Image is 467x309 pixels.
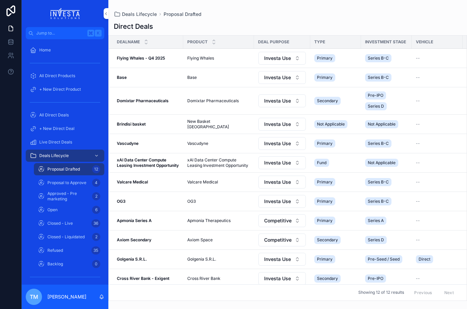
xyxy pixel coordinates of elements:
a: -- [416,237,459,243]
span: Axiom Space [187,237,213,243]
div: 6 [92,206,100,214]
strong: Domixtar Pharmaceuticals [117,98,169,103]
a: Primary [314,138,357,149]
a: Select Button [258,272,306,285]
a: Approved - Pre marketing2 [34,190,104,202]
strong: Golgenia S.R.L. [117,257,147,262]
span: Series B-C [368,179,389,185]
div: scrollable content [22,39,108,285]
a: Live Direct Deals [26,136,104,148]
span: -- [416,237,420,243]
p: [PERSON_NAME] [47,293,86,300]
span: Primary [317,179,333,185]
button: Select Button [258,52,306,65]
span: -- [416,141,420,146]
span: Competitive Intelligence [264,217,292,224]
span: Domixtar Pharmaceuticals [187,98,239,104]
a: + New Direct Deal [26,123,104,135]
span: -- [416,98,420,104]
span: Investa Use - Structuring [264,140,292,147]
a: Series B-C [365,53,408,64]
span: Golgenia S.R.L. [187,257,216,262]
span: Secondary [317,98,338,104]
div: 35 [91,246,100,255]
a: Apmonia Therapeutics [187,218,250,223]
a: Primary [314,72,357,83]
span: Flying Whales [187,56,214,61]
a: Base [187,75,250,80]
a: -- [416,218,459,223]
a: Domixtar Pharmaceuticals [187,98,250,104]
span: Pre-IPO [368,93,383,98]
div: 4 [92,179,100,187]
span: -- [416,276,420,281]
span: Series A [368,218,384,223]
span: All Direct Products [39,73,75,79]
span: Investa Use - Structuring [264,159,292,166]
span: Investa Use - Gemstone Only [264,256,292,263]
a: Axiom Secondary [117,237,179,243]
strong: Valcare Medical [117,179,148,184]
span: Primary [317,56,333,61]
a: -- [416,56,459,61]
div: 12 [92,165,100,173]
span: Deals Lifecycle [39,153,69,158]
a: -- [416,98,459,104]
span: -- [416,179,420,185]
a: -- [416,179,459,185]
a: Open6 [34,204,104,216]
a: Closed - Liquidated2 [34,231,104,243]
a: -- [416,75,459,80]
div: 2 [92,233,100,241]
a: Closed - Live36 [34,217,104,229]
span: Series B-C [368,199,389,204]
button: Select Button [258,214,306,227]
span: Refused [47,248,63,253]
button: Select Button [258,253,306,266]
a: Select Button [258,175,306,189]
span: Not Applicable [368,160,396,165]
a: Select Button [258,156,306,170]
span: Apmonia Therapeutics [187,218,231,223]
span: Primary [317,141,333,146]
a: xAI Data Center Compute Leasing Investment Opportunity [117,157,179,168]
a: Golgenia S.R.L. [117,257,179,262]
a: Flying Whales [187,56,250,61]
span: -- [416,75,420,80]
a: Select Button [258,71,306,84]
span: Not Applicable [368,122,396,127]
a: Series B-C [365,138,408,149]
span: Primary [317,218,333,223]
a: All Direct Deals [26,109,104,121]
img: App logo [50,8,80,19]
strong: Vascudyne [117,141,139,146]
span: Pre-Seed / Seed [368,257,400,262]
a: Series B-C [365,72,408,83]
a: Proposal Drafted [164,11,201,18]
a: Cross River Bank - Exigent [117,276,179,281]
span: Jump to... [36,30,85,36]
span: Pre-IPO [368,276,383,281]
a: Valcare Medical [187,179,250,185]
span: Primary [317,257,333,262]
a: Valcare Medical [117,179,179,185]
a: New Basket [GEOGRAPHIC_DATA] [187,119,250,130]
span: Investa Use - Structuring [264,55,292,62]
span: Competitive Intelligence [264,237,292,243]
span: Secondary [317,237,338,243]
span: Open [47,207,58,213]
span: Direct [419,257,430,262]
a: Select Button [258,117,306,131]
a: Refused35 [34,244,104,257]
span: All Direct Deals [39,112,69,118]
span: Base [187,75,197,80]
a: Primary [314,196,357,207]
span: Primary [317,199,333,204]
span: Deals Lifecycle [122,11,157,18]
a: Primary [314,254,357,265]
a: Deals Lifecycle [26,150,104,162]
button: Select Button [258,71,306,84]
